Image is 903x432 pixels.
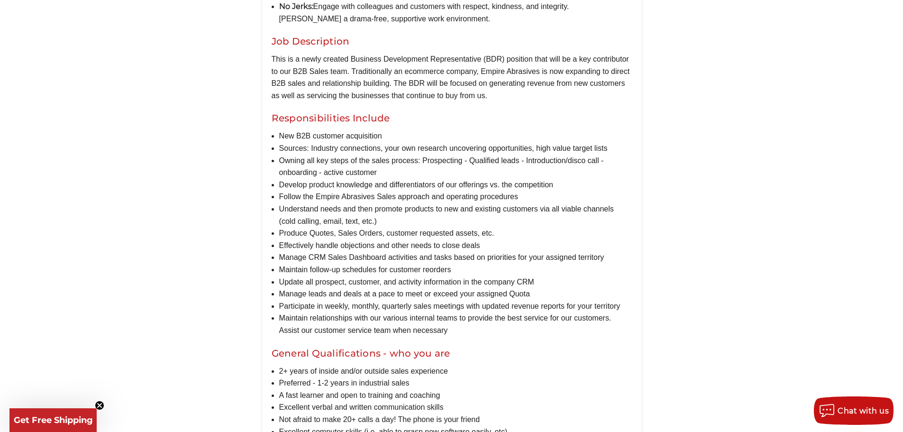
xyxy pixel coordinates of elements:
[814,396,894,425] button: Chat with us
[272,346,632,360] h2: General Qualifications - who you are
[279,389,632,402] li: A fast learner and open to training and coaching
[272,53,632,101] p: This is a newly created Business Development Representative (BDR) position that will be a key con...
[279,377,632,389] li: Preferred - 1-2 years in industrial sales
[279,312,632,336] li: Maintain relationships with our various internal teams to provide the best service for our custom...
[279,251,632,264] li: Manage CRM Sales Dashboard activities and tasks based on priorities for your assigned territory
[279,264,632,276] li: Maintain follow-up schedules for customer reorders
[279,203,632,227] li: Understand needs and then promote products to new and existing customers via all viable channels ...
[279,401,632,414] li: Excellent verbal and written communication skills
[9,408,97,432] div: Get Free ShippingClose teaser
[14,415,93,425] span: Get Free Shipping
[272,34,632,48] h2: Job Description
[279,191,632,203] li: Follow the Empire Abrasives Sales approach and operating procedures
[279,288,632,300] li: Manage leads and deals at a pace to meet or exceed your assigned Quota
[279,227,632,239] li: Produce Quotes, Sales Orders, customer requested assets, etc.
[838,406,889,415] span: Chat with us
[279,0,632,25] li: Engage with colleagues and customers with respect, kindness, and integrity. [PERSON_NAME] a drama...
[279,365,632,377] li: 2+ years of inside and/or outside sales experience
[279,239,632,252] li: Effectively handle objections and other needs to close deals
[279,300,632,313] li: Participate in weekly, monthly, quarterly sales meetings with updated revenue reports for your te...
[279,179,632,191] li: Develop product knowledge and differentiators of our offerings vs. the competition
[279,276,632,288] li: Update all prospect, customer, and activity information in the company CRM
[279,155,632,179] li: Owning all key steps of the sales process: Prospecting - Qualified leads - Introduction/disco cal...
[95,401,104,410] button: Close teaser
[272,111,632,125] h2: Responsibilities Include
[279,142,632,155] li: Sources: Industry connections, your own research uncovering opportunities, high value target lists
[279,130,632,142] li: New B2B customer acquisition
[279,2,313,11] strong: No Jerks:
[279,414,632,426] li: Not afraid to make 20+ calls a day! The phone is your friend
